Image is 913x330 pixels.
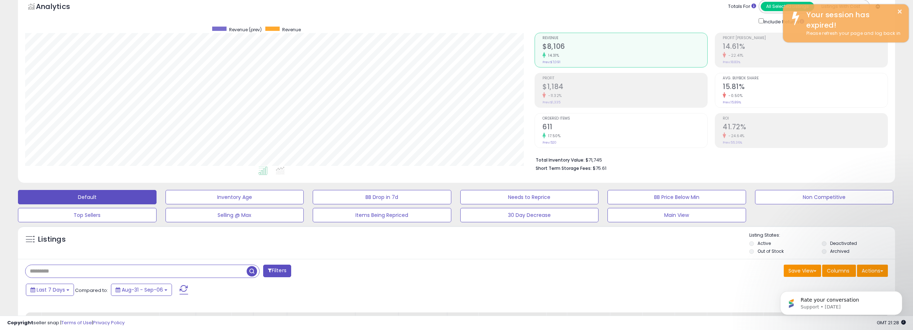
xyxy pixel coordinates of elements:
div: Your session has expired! [801,10,903,30]
div: Repricing [162,315,193,323]
div: Min Price [358,315,395,323]
button: Selling @ Max [166,208,304,222]
button: Default [18,190,157,204]
small: Prev: $1,335 [542,100,560,104]
div: seller snap | | [7,320,125,326]
h2: 14.61% [723,42,888,52]
h2: 41.72% [723,123,888,133]
small: Prev: 15.89% [723,100,741,104]
a: Terms of Use [61,319,92,326]
span: Avg. Buybox Share [723,76,888,80]
span: Last 7 Days [37,286,65,293]
small: -11.32% [546,93,562,98]
h5: Analytics [36,1,84,13]
span: Aug-31 - Sep-06 [122,286,163,293]
button: Needs to Reprice [460,190,599,204]
span: Compared to: [75,287,108,294]
div: Please refresh your page and log back in [801,30,903,37]
button: Save View [784,265,821,277]
h2: $1,184 [542,83,707,92]
div: Title [44,315,156,323]
label: Out of Stock [758,248,784,254]
small: -24.64% [726,133,745,139]
span: Revenue [282,27,301,33]
b: Total Inventory Value: [536,157,584,163]
button: Aug-31 - Sep-06 [111,284,172,296]
button: Main View [607,208,746,222]
button: Items Being Repriced [313,208,451,222]
b: Short Term Storage Fees: [536,165,592,171]
div: Amazon Fees [290,315,352,323]
label: Deactivated [830,240,857,246]
button: BB Price Below Min [607,190,746,204]
small: 14.31% [546,53,559,58]
small: -22.41% [726,53,744,58]
li: $71,745 [536,155,882,164]
button: Columns [822,265,856,277]
a: Privacy Policy [93,319,125,326]
iframe: Intercom notifications message [769,276,913,326]
small: Prev: 520 [542,140,556,145]
button: BB Drop in 7d [313,190,451,204]
h2: 611 [542,123,707,133]
span: Ordered Items [542,117,707,121]
button: Actions [857,265,888,277]
button: Inventory Age [166,190,304,204]
small: -0.50% [726,93,742,98]
strong: Copyright [7,319,33,326]
button: All Selected Listings [761,2,814,11]
p: Listing States: [749,232,895,239]
small: Prev: 55.36% [723,140,742,145]
div: Cost [234,315,250,323]
span: Profit [542,76,707,80]
button: Filters [263,265,291,277]
div: [PERSON_NAME] [401,315,444,323]
span: Revenue (prev) [229,27,262,33]
div: Listed Price [481,315,543,323]
div: Totals For [728,3,756,10]
button: Non Competitive [755,190,894,204]
label: Active [758,240,771,246]
button: 30 Day Decrease [460,208,599,222]
h5: Listings [38,234,66,245]
div: Include Returns [753,17,812,25]
button: Top Sellers [18,208,157,222]
small: Prev: 18.83% [723,60,740,64]
button: Last 7 Days [26,284,74,296]
small: 17.50% [546,133,560,139]
span: Columns [827,267,849,274]
span: ROI [723,117,888,121]
button: Listings With Cost [814,2,867,11]
button: × [897,7,903,16]
h2: $8,106 [542,42,707,52]
span: Profit [PERSON_NAME] [723,36,888,40]
label: Archived [830,248,849,254]
small: Prev: $7,091 [542,60,560,64]
h2: 15.81% [723,83,888,92]
span: $75.61 [593,165,606,172]
div: Fulfillment [199,315,228,323]
span: Revenue [542,36,707,40]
